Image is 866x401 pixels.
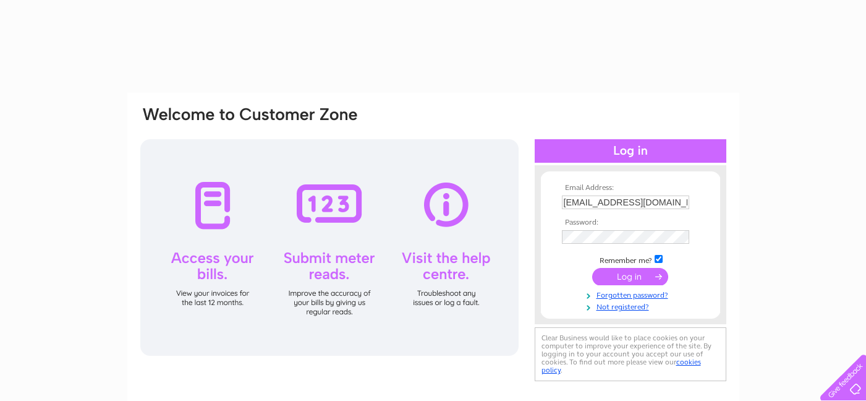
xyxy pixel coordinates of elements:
[562,288,702,300] a: Forgotten password?
[562,300,702,312] a: Not registered?
[535,327,726,381] div: Clear Business would like to place cookies on your computer to improve your experience of the sit...
[592,268,668,285] input: Submit
[559,218,702,227] th: Password:
[541,358,701,374] a: cookies policy
[559,253,702,265] td: Remember me?
[559,184,702,192] th: Email Address:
